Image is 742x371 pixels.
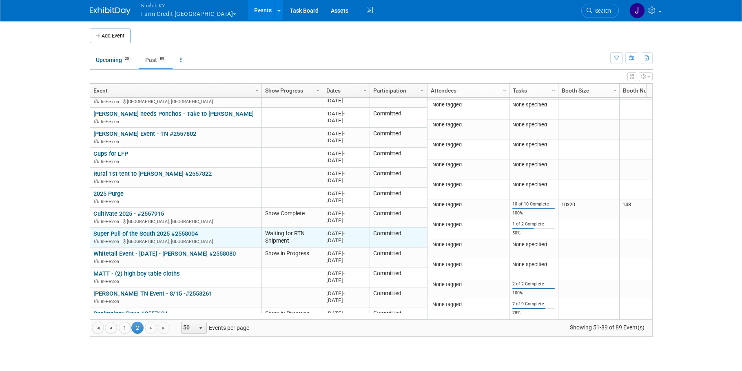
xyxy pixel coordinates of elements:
[93,250,236,257] a: Whitetail Event - [DATE] - [PERSON_NAME] #2558080
[261,307,323,327] td: Show in Progress
[549,84,558,96] a: Column Settings
[512,310,555,316] div: 78%
[108,325,114,331] span: Go to the previous page
[326,210,366,217] div: [DATE]
[94,119,99,123] img: In-Person Event
[512,102,555,108] div: None specified
[253,84,261,96] a: Column Settings
[93,218,258,225] div: [GEOGRAPHIC_DATA], [GEOGRAPHIC_DATA]
[95,325,101,331] span: Go to the first page
[326,170,366,177] div: [DATE]
[512,181,555,188] div: None specified
[326,157,366,164] div: [DATE]
[343,270,345,276] span: -
[370,188,427,208] td: Committed
[93,84,256,97] a: Event
[93,190,124,197] a: 2025 Purge
[326,297,366,304] div: [DATE]
[182,322,195,333] span: 50
[139,52,173,68] a: Past89
[512,161,555,168] div: None specified
[93,290,212,297] a: [PERSON_NAME] TN Event - 8/15 -#2558261
[101,199,122,204] span: In-Person
[581,4,619,18] a: Search
[94,279,99,283] img: In-Person Event
[370,88,427,108] td: Committed
[265,84,317,97] a: Show Progress
[171,322,257,334] span: Events per page
[430,281,506,288] div: None tagged
[131,322,144,334] span: 2
[500,84,509,96] a: Column Settings
[430,201,506,208] div: None tagged
[101,99,122,104] span: In-Person
[326,290,366,297] div: [DATE]
[94,199,99,203] img: In-Person Event
[93,150,128,157] a: Cups for LFP
[101,219,122,224] span: In-Person
[343,290,345,296] span: -
[326,177,366,184] div: [DATE]
[94,179,99,183] img: In-Person Event
[343,110,345,117] span: -
[261,247,323,267] td: Show in Progress
[93,238,258,245] div: [GEOGRAPHIC_DATA], [GEOGRAPHIC_DATA]
[326,150,366,157] div: [DATE]
[430,102,506,108] div: None tagged
[197,325,204,331] span: select
[370,307,427,327] td: Committed
[361,84,370,96] a: Column Settings
[326,217,366,224] div: [DATE]
[370,267,427,287] td: Committed
[122,56,131,62] span: 20
[90,29,131,43] button: Add Event
[93,170,212,177] a: Rural 1st tent to [PERSON_NAME] #2557822
[419,87,425,94] span: Column Settings
[326,250,366,257] div: [DATE]
[326,257,366,264] div: [DATE]
[101,239,122,244] span: In-Person
[101,139,122,144] span: In-Person
[326,97,366,104] div: [DATE]
[430,181,506,188] div: None tagged
[326,190,366,197] div: [DATE]
[90,52,137,68] a: Upcoming20
[513,84,553,97] a: Tasks
[93,98,258,105] div: [GEOGRAPHIC_DATA], [GEOGRAPHIC_DATA]
[430,221,506,228] div: None tagged
[94,139,99,143] img: In-Person Event
[158,322,170,334] a: Go to the last page
[93,310,168,317] a: Becknology Days #2557604
[141,1,237,10] span: Nimlok KY
[562,322,652,333] span: Showing 51-89 of 89 Event(s)
[550,87,557,94] span: Column Settings
[93,130,196,137] a: [PERSON_NAME] Event - TN #2557802
[512,230,555,236] div: 50%
[94,99,99,103] img: In-Person Event
[430,261,506,268] div: None tagged
[512,290,555,296] div: 100%
[343,250,345,256] span: -
[370,287,427,307] td: Committed
[362,87,368,94] span: Column Settings
[343,230,345,236] span: -
[261,208,323,227] td: Show Complete
[370,128,427,148] td: Committed
[343,150,345,157] span: -
[512,301,555,307] div: 7 of 9 Complete
[343,310,345,316] span: -
[145,322,157,334] a: Go to the next page
[101,259,122,264] span: In-Person
[101,159,122,164] span: In-Person
[101,119,122,124] span: In-Person
[326,270,366,277] div: [DATE]
[370,208,427,227] td: Committed
[119,322,131,334] a: 1
[430,161,506,168] div: None tagged
[512,221,555,227] div: 1 of 2 Complete
[326,310,366,317] div: [DATE]
[101,179,122,184] span: In-Person
[512,241,555,248] div: None specified
[619,199,680,219] td: 148
[161,325,167,331] span: Go to the last page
